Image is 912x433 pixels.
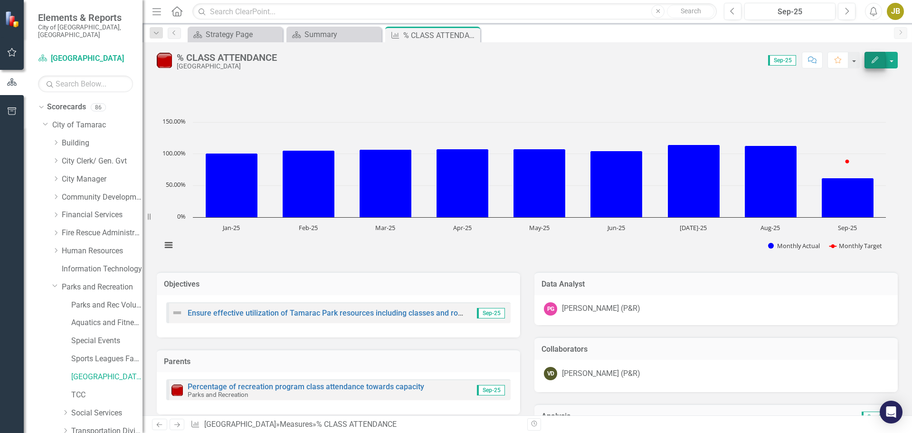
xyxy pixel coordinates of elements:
[744,3,836,20] button: Sep-25
[206,29,280,40] div: Strategy Page
[544,302,557,316] div: PG
[177,212,186,221] text: 0%
[38,12,133,23] span: Elements & Reports
[668,145,720,218] path: Jul-25, 114.45238095. Monthly Actual.
[71,372,142,383] a: [GEOGRAPHIC_DATA]
[477,308,505,318] span: Sep-25
[222,223,240,232] text: Jan-25
[177,52,277,63] div: % CLASS ATTENDANCE
[745,146,797,218] path: Aug-25, 112.85. Monthly Actual.
[171,307,183,318] img: Not Defined
[231,160,849,164] g: Monthly Target, series 2 of 2. Line with 9 data points.
[62,156,142,167] a: City Clerk/ Gen. Gvt
[47,102,86,113] a: Scorecards
[289,29,379,40] a: Summary
[280,420,313,429] a: Measures
[760,223,780,232] text: Aug-25
[166,180,186,189] text: 50.00%
[188,308,494,318] a: Ensure effective utilization of Tamarac Park resources including classes and room rentals
[164,357,513,366] h3: Parents
[206,145,874,218] g: Monthly Actual, series 1 of 2. Bar series with 9 bars.
[299,223,318,232] text: Feb-25
[529,223,550,232] text: May-25
[62,174,142,185] a: City Manager
[544,367,557,380] div: VD
[71,336,142,346] a: Special Events
[5,11,21,28] img: ClearPoint Strategy
[541,280,891,289] h3: Data Analyst
[283,151,335,218] path: Feb-25, 105.09401709. Monthly Actual.
[453,223,472,232] text: Apr-25
[880,401,902,423] div: Open Intercom Messenger
[887,3,904,20] button: JB
[162,149,186,157] text: 100.00%
[562,368,640,379] div: [PERSON_NAME] (P&R)
[91,103,106,111] div: 86
[768,241,819,250] button: Show Monthly Actual
[71,354,142,365] a: Sports Leagues Facilities Fields
[52,120,142,131] a: City of Tamarac
[541,412,716,421] h3: Analysis
[71,408,142,419] a: Social Services
[171,385,183,396] img: Below target
[316,420,397,429] div: % CLASS ATTENDANCE
[62,210,142,221] a: Financial Services
[304,29,379,40] div: Summary
[375,223,395,232] text: Mar-25
[680,223,707,232] text: [DATE]-25
[822,178,874,218] path: Sep-25, 62. Monthly Actual.
[157,117,891,260] svg: Interactive chart
[477,385,505,395] span: Sep-25
[190,419,520,430] div: » »
[62,192,142,203] a: Community Development
[62,264,142,275] a: Information Technology
[403,29,478,41] div: % CLASS ATTENDANCE
[71,318,142,328] a: Aquatics and Fitness Center
[62,282,142,293] a: Parks and Recreation
[188,391,248,398] small: Parks and Recreation
[838,223,857,232] text: Sep-25
[748,6,832,18] div: Sep-25
[829,241,882,250] button: Show Monthly Target
[38,76,133,92] input: Search Below...
[190,29,280,40] a: Strategy Page
[38,23,133,39] small: City of [GEOGRAPHIC_DATA], [GEOGRAPHIC_DATA]
[862,412,890,422] span: Sep-25
[62,246,142,257] a: Human Resources
[188,382,424,391] a: Percentage of recreation program class attendance towards capacity
[62,228,142,239] a: Fire Rescue Administration
[562,303,640,314] div: [PERSON_NAME] (P&R)
[607,223,625,232] text: Jun-25
[590,151,643,218] path: Jun-25, 105. Monthly Actual.
[541,345,891,354] h3: Collaborators
[157,53,172,68] img: Below target
[768,55,796,66] span: Sep-25
[71,300,142,311] a: Parks and Rec Volunteers
[157,117,898,260] div: Chart. Highcharts interactive chart.
[38,53,133,64] a: [GEOGRAPHIC_DATA]
[667,5,714,18] button: Search
[360,150,412,218] path: Mar-25, 106.66431511. Monthly Actual.
[204,420,276,429] a: [GEOGRAPHIC_DATA]
[164,280,513,289] h3: Objectives
[845,160,849,164] path: Sep-25, 88. Monthly Target.
[162,239,175,252] button: View chart menu, Chart
[192,3,717,20] input: Search ClearPoint...
[162,117,186,125] text: 150.00%
[177,63,277,70] div: [GEOGRAPHIC_DATA]
[437,149,489,218] path: Apr-25, 107.75. Monthly Actual.
[206,154,258,218] path: Jan-25, 100.78084416. Monthly Actual.
[513,149,566,218] path: May-25, 107.55555556. Monthly Actual.
[62,138,142,149] a: Building
[71,390,142,401] a: TCC
[681,7,701,15] span: Search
